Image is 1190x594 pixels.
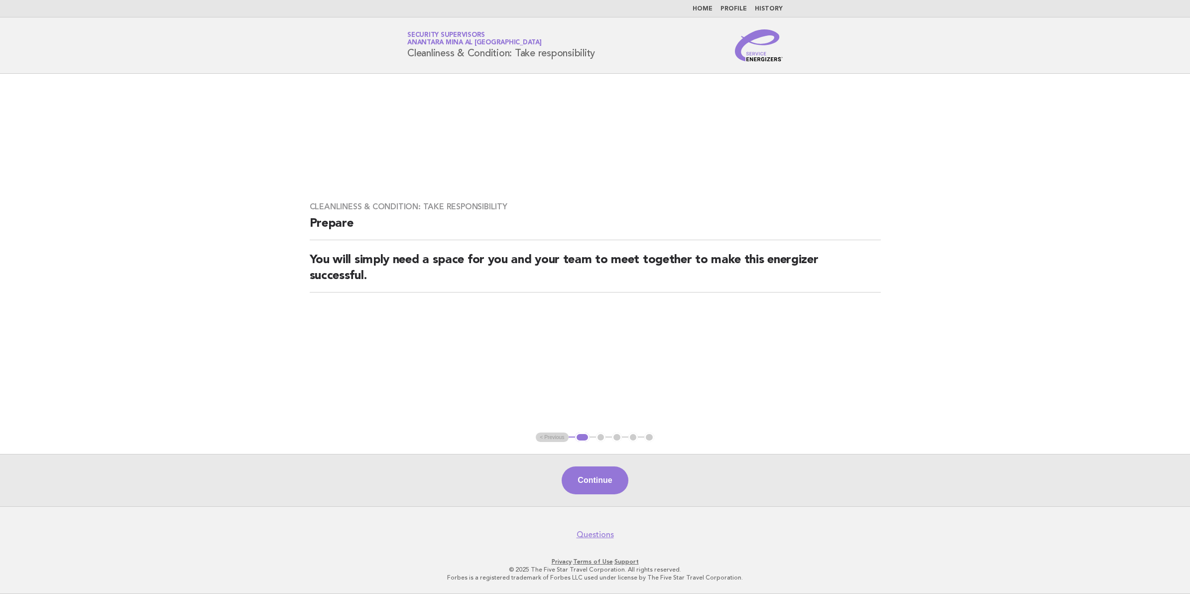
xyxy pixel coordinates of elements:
[310,216,881,240] h2: Prepare
[693,6,713,12] a: Home
[407,32,542,46] a: Security SupervisorsAnantara Mina al [GEOGRAPHIC_DATA]
[755,6,783,12] a: History
[720,6,747,12] a: Profile
[562,466,628,494] button: Continue
[310,252,881,293] h2: You will simply need a space for you and your team to meet together to make this energizer succes...
[407,40,542,46] span: Anantara Mina al [GEOGRAPHIC_DATA]
[290,566,900,574] p: © 2025 The Five Star Travel Corporation. All rights reserved.
[577,530,614,540] a: Questions
[552,558,572,565] a: Privacy
[575,433,590,443] button: 1
[310,202,881,212] h3: Cleanliness & Condition: Take responsibility
[573,558,613,565] a: Terms of Use
[614,558,639,565] a: Support
[735,29,783,61] img: Service Energizers
[290,558,900,566] p: · ·
[290,574,900,582] p: Forbes is a registered trademark of Forbes LLC used under license by The Five Star Travel Corpora...
[407,32,595,58] h1: Cleanliness & Condition: Take responsibility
